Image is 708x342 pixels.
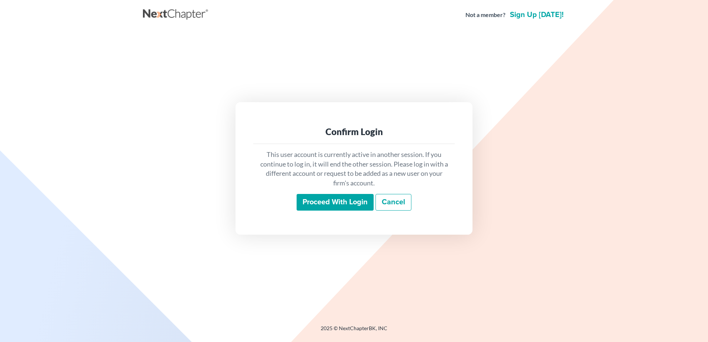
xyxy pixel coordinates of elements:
[465,11,505,19] strong: Not a member?
[297,194,374,211] input: Proceed with login
[259,150,449,188] p: This user account is currently active in another session. If you continue to log in, it will end ...
[259,126,449,138] div: Confirm Login
[508,11,565,19] a: Sign up [DATE]!
[375,194,411,211] a: Cancel
[143,325,565,338] div: 2025 © NextChapterBK, INC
